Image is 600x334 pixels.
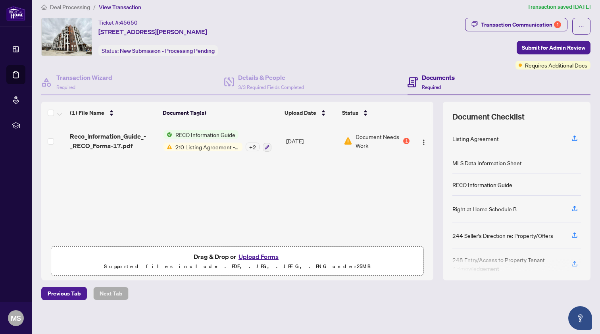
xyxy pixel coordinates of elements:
[452,158,522,167] div: MLS Data Information Sheet
[163,130,271,152] button: Status IconRECO Information GuideStatus Icon210 Listing Agreement - Landlord Representation Agree...
[163,143,172,151] img: Status Icon
[93,287,129,300] button: Next Tab
[56,73,112,82] h4: Transaction Wizard
[41,287,87,300] button: Previous Tab
[93,2,96,12] li: /
[554,21,561,28] div: 1
[452,180,512,189] div: RECO Information Guide
[172,130,238,139] span: RECO Information Guide
[452,134,499,143] div: Listing Agreement
[465,18,567,31] button: Transaction Communication1
[342,108,358,117] span: Status
[517,41,590,54] button: Submit for Admin Review
[422,84,441,90] span: Required
[452,255,562,273] div: 248 Entry/Access to Property Tenant Acknowledgement
[281,102,339,124] th: Upload Date
[285,108,316,117] span: Upload Date
[283,124,341,158] td: [DATE]
[172,143,242,151] span: 210 Listing Agreement - Landlord Representation Agreement Authority to Offer forLease
[238,84,304,90] span: 3/3 Required Fields Completed
[42,18,92,56] img: IMG-W12307064_1.jpg
[98,27,207,37] span: [STREET_ADDRESS][PERSON_NAME]
[527,2,590,12] article: Transaction saved [DATE]
[6,6,25,21] img: logo
[120,19,138,26] span: 45650
[194,251,281,262] span: Drag & Drop or
[417,135,430,147] button: Logo
[356,132,402,150] span: Document Needs Work
[50,4,90,11] span: Deal Processing
[525,61,587,70] span: Requires Additional Docs
[422,73,455,82] h4: Documents
[568,306,592,330] button: Open asap
[120,47,215,54] span: New Submission - Processing Pending
[452,231,553,240] div: 244 Seller’s Direction re: Property/Offers
[236,251,281,262] button: Upload Forms
[246,143,260,151] div: + 2
[579,23,584,29] span: ellipsis
[339,102,411,124] th: Status
[48,287,81,300] span: Previous Tab
[522,41,585,54] span: Submit for Admin Review
[344,137,352,145] img: Document Status
[163,130,172,139] img: Status Icon
[98,45,218,56] div: Status:
[452,111,525,122] span: Document Checklist
[70,108,104,117] span: (1) File Name
[99,4,141,11] span: View Transaction
[67,102,160,124] th: (1) File Name
[11,313,21,324] span: MS
[403,138,410,144] div: 1
[98,18,138,27] div: Ticket #:
[421,139,427,145] img: Logo
[452,205,517,213] div: Right at Home Schedule B
[70,131,157,151] span: Reco_Information_Guide_-_RECO_Forms-17.pdf
[56,262,419,271] p: Supported files include .PDF, .JPG, .JPEG, .PNG under 25 MB
[51,247,423,276] span: Drag & Drop orUpload FormsSupported files include .PDF, .JPG, .JPEG, .PNG under25MB
[160,102,281,124] th: Document Tag(s)
[56,84,75,90] span: Required
[238,73,304,82] h4: Details & People
[481,18,561,31] div: Transaction Communication
[41,4,47,10] span: home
